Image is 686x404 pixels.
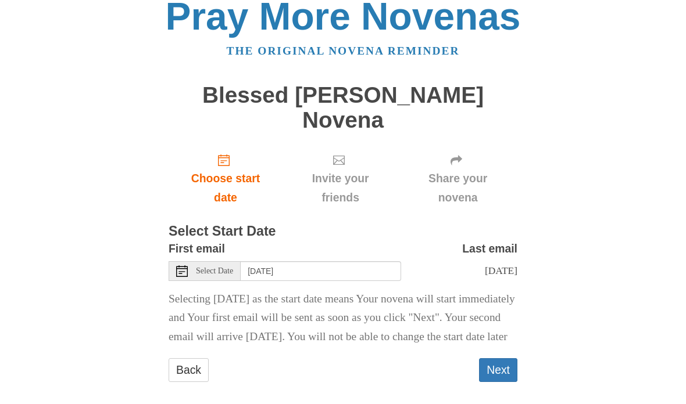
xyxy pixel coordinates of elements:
a: The original novena reminder [227,45,460,57]
p: Selecting [DATE] as the start date means Your novena will start immediately and Your first email ... [169,290,517,347]
a: Choose start date [169,144,283,213]
label: First email [169,239,225,258]
span: [DATE] [485,265,517,276]
button: Next [479,358,517,382]
h3: Select Start Date [169,224,517,239]
span: Share your novena [410,169,506,207]
div: Click "Next" to confirm your start date first. [283,144,398,213]
div: Click "Next" to confirm your start date first. [398,144,517,213]
span: Invite your friends [294,169,387,207]
input: Use the arrow keys to pick a date [241,261,401,281]
label: Last email [462,239,517,258]
span: Select Date [196,267,233,275]
h1: Blessed [PERSON_NAME] Novena [169,83,517,132]
a: Back [169,358,209,382]
span: Choose start date [180,169,271,207]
